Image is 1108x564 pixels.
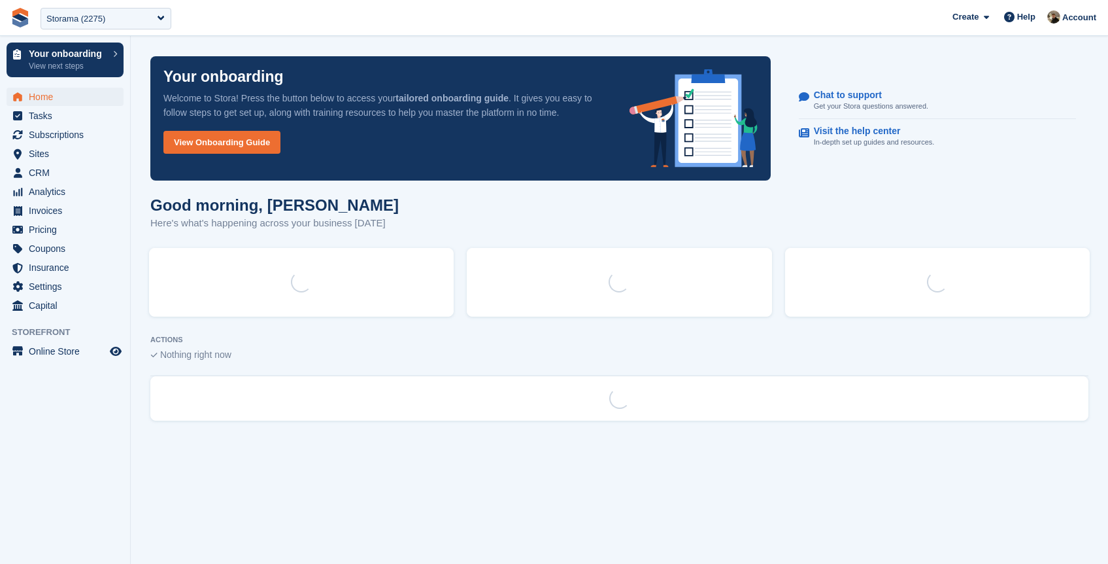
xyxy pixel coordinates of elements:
[630,69,758,167] img: onboarding-info-6c161a55d2c0e0a8cae90662b2fe09162a5109e8cc188191df67fb4f79e88e88.svg
[29,183,107,201] span: Analytics
[29,88,107,106] span: Home
[7,220,124,239] a: menu
[7,88,124,106] a: menu
[29,60,107,72] p: View next steps
[7,342,124,361] a: menu
[29,296,107,315] span: Capital
[7,183,124,201] a: menu
[29,164,107,182] span: CRM
[108,344,124,359] a: Preview store
[814,137,935,148] p: In-depth set up guides and resources.
[29,239,107,258] span: Coupons
[150,196,399,214] h1: Good morning, [PERSON_NAME]
[952,10,979,24] span: Create
[799,83,1076,119] a: Chat to support Get your Stora questions answered.
[29,220,107,239] span: Pricing
[7,296,124,315] a: menu
[29,258,107,277] span: Insurance
[7,126,124,144] a: menu
[7,277,124,296] a: menu
[163,131,280,154] a: View Onboarding Guide
[10,8,30,27] img: stora-icon-8386f47178a22dfd0bd8f6a31ec36ba5ce8667c1dd55bd0f319d3a0aa187defe.svg
[1047,10,1060,24] img: Oliver Bruce
[799,119,1076,154] a: Visit the help center In-depth set up guides and resources.
[46,12,105,26] div: Storama (2275)
[7,258,124,277] a: menu
[814,101,928,112] p: Get your Stora questions answered.
[12,326,130,339] span: Storefront
[7,202,124,220] a: menu
[7,164,124,182] a: menu
[29,126,107,144] span: Subscriptions
[150,336,1088,344] p: ACTIONS
[29,202,107,220] span: Invoices
[7,107,124,125] a: menu
[1017,10,1035,24] span: Help
[163,69,284,84] p: Your onboarding
[395,93,509,103] strong: tailored onboarding guide
[163,91,609,120] p: Welcome to Stora! Press the button below to access your . It gives you easy to follow steps to ge...
[7,239,124,258] a: menu
[814,126,924,137] p: Visit the help center
[160,349,231,360] span: Nothing right now
[29,145,107,163] span: Sites
[7,145,124,163] a: menu
[1062,11,1096,24] span: Account
[814,90,918,101] p: Chat to support
[150,353,158,358] img: blank_slate_check_icon-ba018cac091ee9be17c0a81a6c232d5eb81de652e7a59be601be346b1b6ddf79.svg
[7,43,124,77] a: Your onboarding View next steps
[150,216,399,231] p: Here's what's happening across your business [DATE]
[29,277,107,296] span: Settings
[29,107,107,125] span: Tasks
[29,342,107,361] span: Online Store
[29,49,107,58] p: Your onboarding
